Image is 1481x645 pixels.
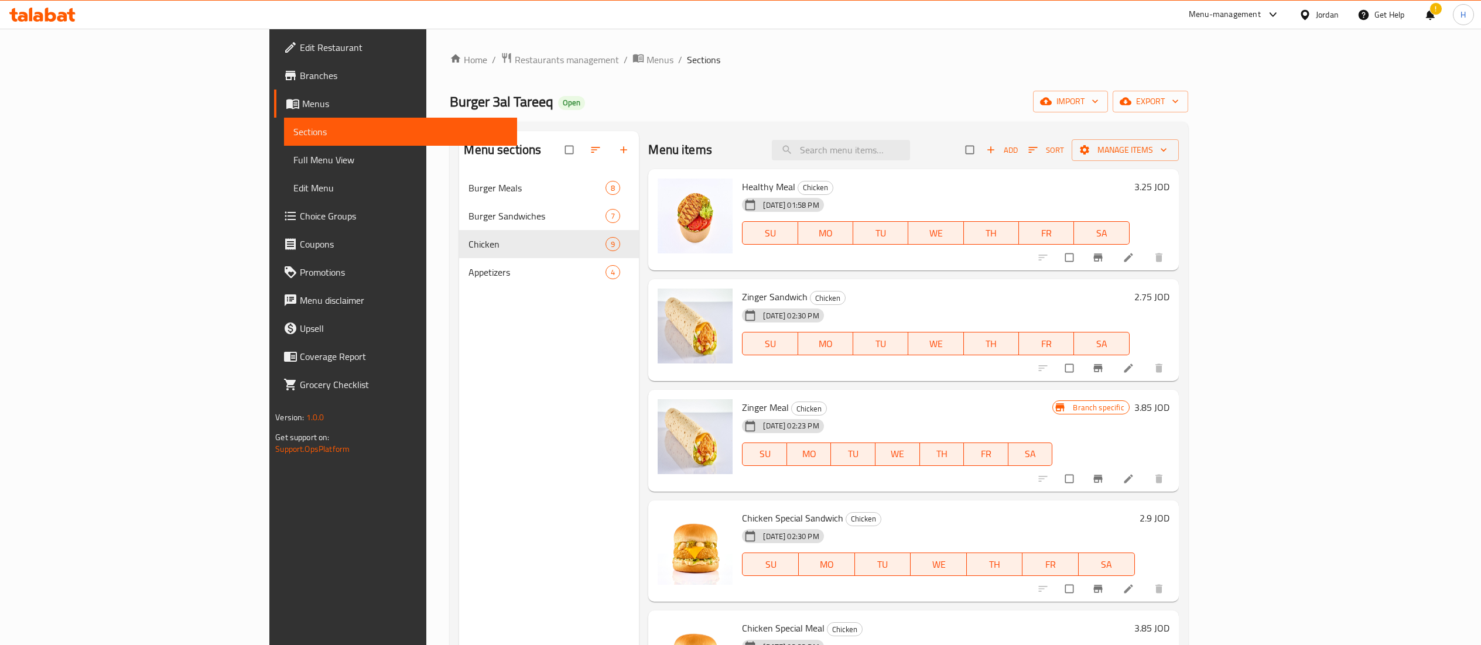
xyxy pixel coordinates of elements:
[274,314,517,342] a: Upsell
[831,442,875,466] button: TU
[1146,576,1174,602] button: delete
[300,293,507,307] span: Menu disclaimer
[558,98,585,108] span: Open
[300,237,507,251] span: Coupons
[747,556,794,573] span: SU
[274,342,517,370] a: Coverage Report
[959,139,983,161] span: Select section
[606,237,620,251] div: items
[1085,355,1113,381] button: Branch-specific-item
[1081,143,1169,157] span: Manage items
[858,225,904,242] span: TU
[1033,91,1108,112] button: import
[284,174,517,202] a: Edit Menu
[300,68,507,83] span: Branches
[799,553,855,576] button: MO
[747,445,782,462] span: SU
[1134,289,1169,305] h6: 2.75 JOD
[606,183,620,194] span: 8
[742,178,795,195] span: Healthy Meal
[858,335,904,352] span: TU
[606,211,620,222] span: 7
[1058,357,1083,379] span: Select to update
[742,332,798,355] button: SU
[803,225,849,242] span: MO
[606,239,620,250] span: 9
[846,512,881,526] span: Chicken
[1113,91,1188,112] button: export
[758,420,823,431] span: [DATE] 02:23 PM
[986,143,1018,157] span: Add
[747,335,793,352] span: SU
[274,258,517,286] a: Promotions
[1021,141,1072,159] span: Sort items
[300,378,507,392] span: Grocery Checklist
[964,442,1008,466] button: FR
[293,181,507,195] span: Edit Menu
[274,286,517,314] a: Menu disclaimer
[913,335,959,352] span: WE
[606,265,620,279] div: items
[860,556,907,573] span: TU
[1058,468,1083,490] span: Select to update
[1024,335,1069,352] span: FR
[1024,225,1069,242] span: FR
[450,52,1188,67] nav: breadcrumb
[1085,245,1113,270] button: Branch-specific-item
[1123,473,1137,485] a: Edit menu item
[558,96,585,110] div: Open
[459,258,639,286] div: Appetizers4
[742,288,808,306] span: Zinger Sandwich
[747,225,793,242] span: SU
[284,146,517,174] a: Full Menu View
[855,553,911,576] button: TU
[459,174,639,202] div: Burger Meals8
[275,410,304,425] span: Version:
[972,556,1018,573] span: TH
[611,137,639,163] button: Add section
[1083,556,1130,573] span: SA
[1134,620,1169,636] h6: 3.85 JOD
[1022,553,1079,576] button: FR
[1134,399,1169,416] h6: 3.85 JOD
[284,118,517,146] a: Sections
[274,61,517,90] a: Branches
[798,221,853,245] button: MO
[1189,8,1261,22] div: Menu-management
[908,221,963,245] button: WE
[911,553,967,576] button: WE
[1058,578,1083,600] span: Select to update
[275,430,329,445] span: Get support on:
[1042,94,1099,109] span: import
[983,141,1021,159] button: Add
[827,623,862,636] span: Chicken
[624,53,628,67] li: /
[742,399,789,416] span: Zinger Meal
[459,202,639,230] div: Burger Sandwiches7
[468,209,606,223] span: Burger Sandwiches
[300,349,507,363] span: Coverage Report
[803,335,849,352] span: MO
[1072,139,1179,161] button: Manage items
[658,399,733,474] img: Zinger Meal
[468,237,606,251] div: Chicken
[758,531,823,542] span: [DATE] 02:30 PM
[1146,466,1174,492] button: delete
[300,209,507,223] span: Choice Groups
[468,181,606,195] span: Burger Meals
[880,445,915,462] span: WE
[293,125,507,139] span: Sections
[632,52,673,67] a: Menus
[798,181,833,195] div: Chicken
[1134,179,1169,195] h6: 3.25 JOD
[606,267,620,278] span: 4
[300,265,507,279] span: Promotions
[1140,510,1169,526] h6: 2.9 JOD
[658,179,733,253] img: Healthy Meal
[1019,332,1074,355] button: FR
[1074,332,1129,355] button: SA
[798,332,853,355] button: MO
[925,445,960,462] span: TH
[306,410,324,425] span: 1.0.0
